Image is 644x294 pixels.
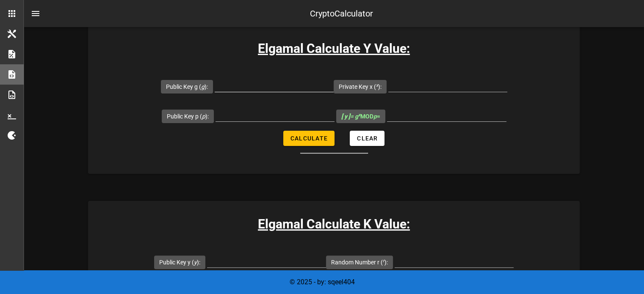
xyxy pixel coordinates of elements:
[358,112,360,118] sup: x
[167,112,209,121] label: Public Key p ( ):
[383,258,384,264] sup: r
[357,135,378,142] span: Clear
[201,83,205,90] i: g
[88,39,580,58] h3: Elgamal Calculate Y Value:
[310,7,373,20] div: CryptoCalculator
[166,82,208,91] label: Public Key g ( ):
[290,278,355,286] span: © 2025 - by: sqeel404
[88,214,580,234] h3: Elgamal Calculate K Value:
[376,82,378,88] sup: x
[331,258,388,267] label: Random Number r ( ):
[373,113,377,120] i: p
[350,131,384,146] button: Clear
[202,113,205,120] i: p
[339,82,381,91] label: Private Key x ( ):
[159,258,200,267] label: Public Key y ( ):
[25,3,46,24] button: nav-menu-toggle
[290,135,328,142] span: Calculate
[283,131,334,146] button: Calculate
[341,113,380,120] span: MOD =
[341,113,350,120] b: [ y ]
[194,259,197,266] i: y
[341,113,360,120] i: = g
